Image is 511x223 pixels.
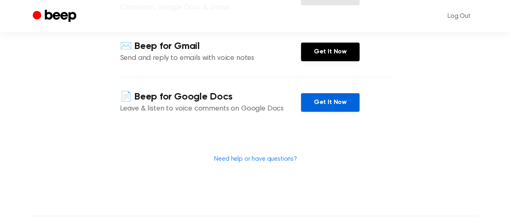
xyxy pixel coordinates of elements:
[120,104,301,115] p: Leave & listen to voice comments on Google Docs
[214,156,297,162] a: Need help or have questions?
[120,53,301,64] p: Send and reply to emails with voice notes
[33,8,78,24] a: Beep
[120,40,301,53] h4: ✉️ Beep for Gmail
[440,6,479,26] a: Log Out
[301,42,360,61] a: Get It Now
[301,93,360,112] a: Get It Now
[120,90,301,104] h4: 📄 Beep for Google Docs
